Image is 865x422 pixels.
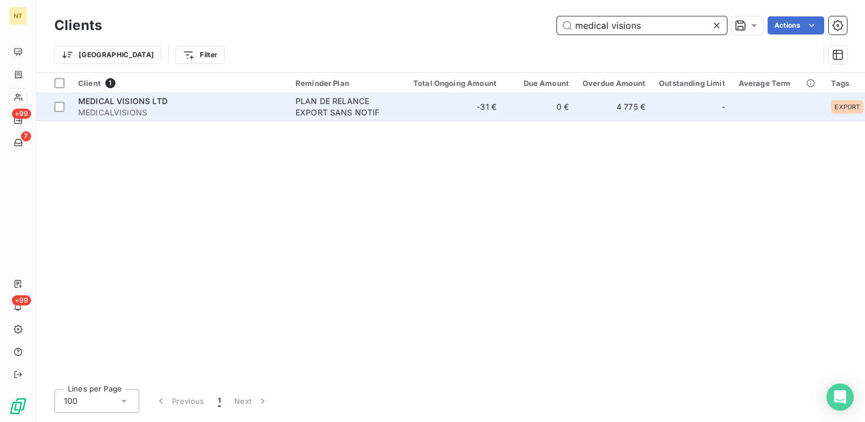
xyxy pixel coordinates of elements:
[296,79,400,88] div: Reminder Plan
[54,46,161,64] button: [GEOGRAPHIC_DATA]
[105,78,115,88] span: 1
[768,16,824,35] button: Actions
[834,104,860,110] span: EXPORT
[78,107,282,118] span: MEDICALVISIONS
[218,395,221,407] span: 1
[54,15,102,36] h3: Clients
[827,384,854,411] div: Open Intercom Messenger
[12,295,31,305] span: +99
[9,7,27,25] div: NT
[831,79,863,88] div: Tags
[739,79,818,88] div: Average Term
[148,389,211,413] button: Previous
[583,79,645,88] div: Overdue Amount
[21,131,31,141] span: 7
[503,93,576,120] td: 0 €
[413,79,496,88] div: Total Ongoing Amount
[557,16,727,35] input: Search
[64,395,78,407] span: 100
[228,389,275,413] button: Next
[9,397,27,415] img: Logo LeanPay
[175,46,225,64] button: Filter
[659,79,725,88] div: Outstanding Limit
[296,96,400,118] div: PLAN DE RELANCE EXPORT SANS NOTIF
[211,389,228,413] button: 1
[78,96,168,106] span: MEDICAL VISIONS LTD
[576,93,652,120] td: 4 775 €
[510,79,569,88] div: Due Amount
[406,93,503,120] td: -31 €
[78,79,101,88] span: Client
[722,101,725,113] span: -
[12,109,31,119] span: +99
